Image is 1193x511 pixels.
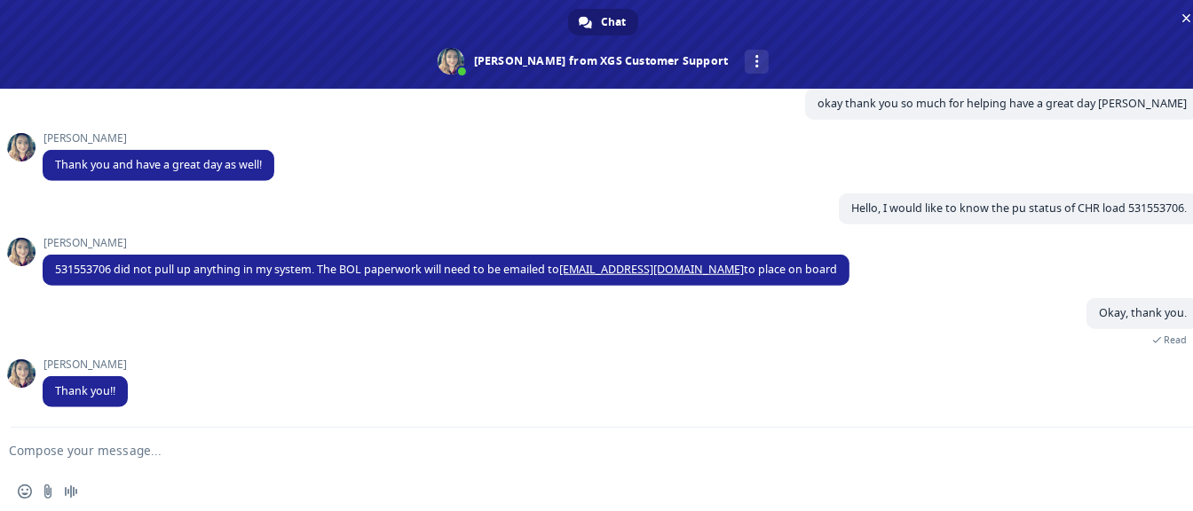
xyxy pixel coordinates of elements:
[1099,305,1187,320] span: Okay, thank you.
[18,484,32,499] span: Insert an emoji
[41,484,55,499] span: Send a file
[1164,334,1187,346] span: Read
[64,484,78,499] span: Audio message
[818,96,1187,111] span: okay thank you so much for helping have a great day [PERSON_NAME]
[55,383,115,398] span: Thank you!!
[559,262,744,277] a: [EMAIL_ADDRESS][DOMAIN_NAME]
[55,157,262,172] span: Thank you and have a great day as well!
[9,443,1141,459] textarea: Compose your message...
[568,9,638,35] div: Chat
[851,200,1187,216] span: Hello, I would like to know the pu status of CHR load 531553706.
[43,237,849,249] span: [PERSON_NAME]
[745,50,769,74] div: More channels
[43,132,274,145] span: [PERSON_NAME]
[55,262,837,277] span: 531553706 did not pull up anything in my system. The BOL paperwork will need to be emailed to to ...
[43,358,128,371] span: [PERSON_NAME]
[601,9,626,35] span: Chat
